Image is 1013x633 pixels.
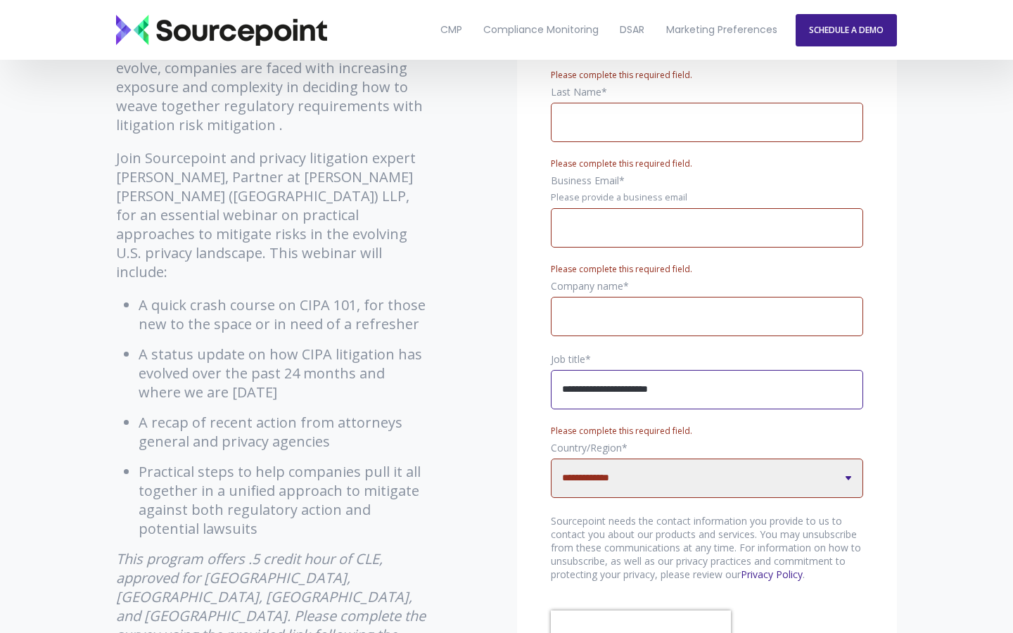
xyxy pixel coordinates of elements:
label: Please complete this required field. [551,425,692,437]
a: SCHEDULE A DEMO [796,14,897,46]
li: A recap of recent action from attorneys general and privacy agencies [139,413,429,451]
p: As litigation and regulatory action over digital tracking technologies continues to surge and evo... [116,20,429,134]
label: Please complete this required field. [551,263,692,275]
span: Country/Region [551,441,622,454]
li: A quick crash course on CIPA 101, for those new to the space or in need of a refresher [139,295,429,333]
label: Please complete this required field. [551,69,692,81]
label: Please complete this required field. [551,158,692,170]
li: A status update on how CIPA litigation has evolved over the past 24 months and where we are [DATE] [139,345,429,402]
li: Practical steps to help companies pull it all together in a unified approach to mitigate against ... [139,462,429,538]
span: Job title [551,352,585,366]
img: Sourcepoint_logo_black_transparent (2)-2 [116,15,327,46]
span: Company name [551,279,623,293]
span: Business Email [551,174,619,187]
a: Privacy Policy [741,568,803,581]
p: Join Sourcepoint and privacy litigation expert [PERSON_NAME], Partner at [PERSON_NAME] [PERSON_NA... [116,148,429,281]
p: Sourcepoint needs the contact information you provide to us to contact you about our products and... [551,515,863,582]
span: Last Name [551,85,601,98]
legend: Please provide a business email [551,191,863,204]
